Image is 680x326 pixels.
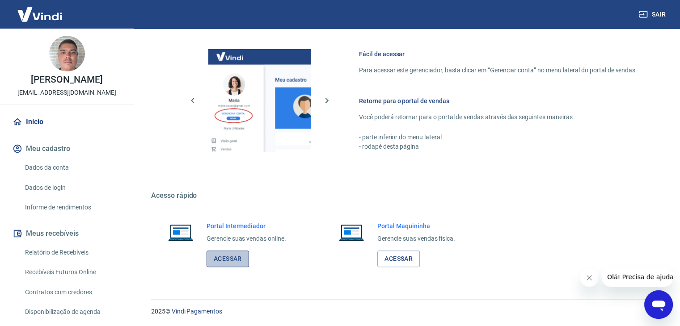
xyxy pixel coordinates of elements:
[151,191,659,200] h5: Acesso rápido
[21,179,123,197] a: Dados de login
[377,251,420,267] a: Acessar
[21,243,123,262] a: Relatório de Recebíveis
[207,222,286,230] h6: Portal Intermediador
[377,222,455,230] h6: Portal Maquininha
[359,96,637,105] h6: Retorne para o portal de vendas
[637,6,669,23] button: Sair
[208,49,311,152] img: Imagem da dashboard mostrando o botão de gerenciar conta na sidebar no lado esquerdo
[207,251,249,267] a: Acessar
[11,139,123,159] button: Meu cadastro
[11,112,123,132] a: Início
[21,263,123,281] a: Recebíveis Futuros Online
[644,290,673,319] iframe: Botão para abrir a janela de mensagens
[359,66,637,75] p: Para acessar este gerenciador, basta clicar em “Gerenciar conta” no menu lateral do portal de ven...
[359,50,637,59] h6: Fácil de acessar
[17,88,116,97] p: [EMAIL_ADDRESS][DOMAIN_NAME]
[359,113,637,122] p: Você poderá retornar para o portal de vendas através das seguintes maneiras:
[359,142,637,151] p: - rodapé desta página
[49,36,85,71] img: 926c815c-33f8-4ec3-9d7d-7dc290cf3a0a.jpeg
[377,234,455,243] p: Gerencie suas vendas física.
[21,303,123,321] a: Disponibilização de agenda
[602,267,673,287] iframe: Mensagem da empresa
[11,0,69,28] img: Vindi
[151,307,659,316] p: 2025 ©
[21,198,123,217] a: Informe de rendimentos
[172,308,222,315] a: Vindi Pagamentos
[333,222,370,243] img: Imagem de um notebook aberto
[359,133,637,142] p: - parte inferior do menu lateral
[580,269,598,287] iframe: Fechar mensagem
[21,159,123,177] a: Dados da conta
[5,6,75,13] span: Olá! Precisa de ajuda?
[21,283,123,301] a: Contratos com credores
[162,222,199,243] img: Imagem de um notebook aberto
[207,234,286,243] p: Gerencie suas vendas online.
[31,75,102,84] p: [PERSON_NAME]
[11,224,123,243] button: Meus recebíveis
